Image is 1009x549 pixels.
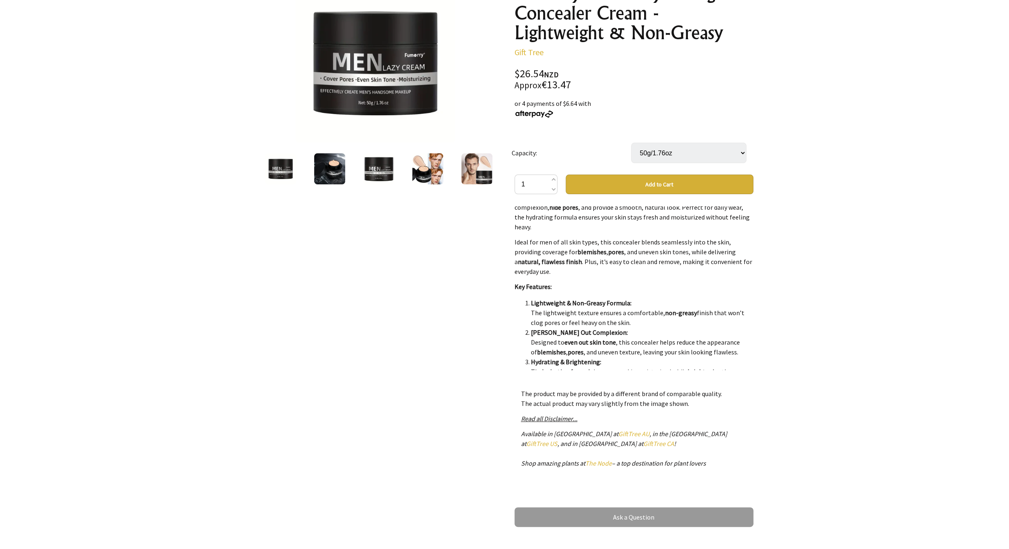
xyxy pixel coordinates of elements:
[549,203,578,211] strong: hide pores
[531,298,753,327] li: The lightweight texture ensures a comfortable, finish that won’t clog pores or feel heavy on the ...
[544,70,559,79] span: NZD
[521,389,747,408] p: The product may be provided by a different brand of comparable quality. The actual product may va...
[265,153,296,184] img: Fumorry Men's Hydrating Concealer Cream - Lightweight & Non-Greasy
[461,153,492,184] img: Fumorry Men's Hydrating Concealer Cream - Lightweight & Non-Greasy
[568,348,584,356] strong: pores
[537,348,566,356] strong: blemishes
[515,99,753,118] div: or 4 payments of $6.64 with
[531,299,631,307] strong: Lightweight & Non-Greasy Formula:
[531,328,628,336] strong: [PERSON_NAME] Out Complexion:
[526,439,557,448] a: GiftTree US
[363,153,394,184] img: Fumorry Men's Hydrating Concealer Cream - Lightweight & Non-Greasy
[688,367,721,376] strong: brightening
[585,459,612,467] a: The Node
[566,175,753,194] button: Add to Cart
[515,47,544,57] a: Gift Tree
[578,248,607,256] strong: blemishes
[512,131,631,175] td: Capacity:
[515,110,554,118] img: Afterpay
[665,309,697,317] strong: non-greasy
[643,439,674,448] a: GiftTree CA
[521,430,727,467] em: Available in [GEOGRAPHIC_DATA] at , in the [GEOGRAPHIC_DATA] at , and in [GEOGRAPHIC_DATA] at ! S...
[314,153,345,184] img: Fumorry Men's Hydrating Concealer Cream - Lightweight & Non-Greasy
[515,507,753,527] a: Ask a Question
[531,358,601,366] strong: Hydrating & Brightening:
[564,338,616,346] strong: even out skin tone
[531,357,753,386] li: The keeps your skin moisturized while the complexion, giving you a fresh and revitalized look.
[521,415,578,423] a: Read all Disclaimer...
[515,69,753,90] div: $26.54 €13.47
[618,430,649,438] a: GiftTree AU
[608,248,624,256] strong: pores
[515,80,542,91] small: Approx
[515,237,753,276] p: Ideal for men of all skin types, this concealer blends seamlessly into the skin, providing covera...
[542,367,593,376] strong: hydrating formula
[515,282,552,291] strong: Key Features:
[515,206,753,370] div: Skin Type: All Skins Item Form: Cream Coverage: Medium Makeup Effect: Nature Color Tone: Medium C...
[531,327,753,357] li: Designed to , this concealer helps reduce the appearance of , , and uneven texture, leaving your ...
[518,258,582,266] strong: natural, flawless finish
[412,153,443,184] img: Fumorry Men's Hydrating Concealer Cream - Lightweight & Non-Greasy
